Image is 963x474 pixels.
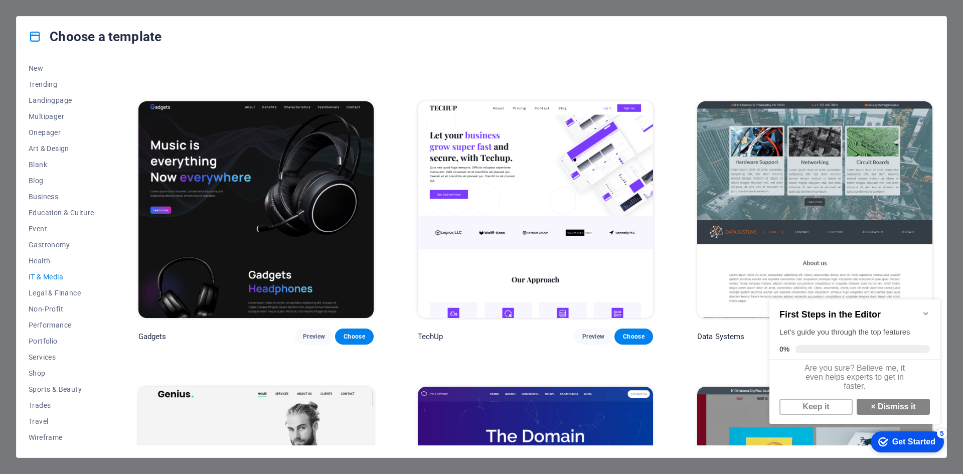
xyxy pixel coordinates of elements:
[303,333,325,341] span: Preview
[29,144,94,152] span: Art & Design
[29,317,94,333] button: Performance
[14,41,165,51] div: Let's guide you through the top features
[105,145,179,166] div: Get Started 5 items remaining, 0% complete
[29,333,94,349] button: Portfolio
[138,332,167,342] p: Gadgets
[4,73,175,108] div: Are you sure? Believe me, it even helps experts to get in faster.
[172,142,182,152] div: 5
[697,101,932,318] img: Data Systems
[343,333,365,341] span: Choose
[614,329,653,345] button: Choose
[29,156,94,173] button: Blank
[29,29,162,45] h4: Choose a template
[29,337,94,345] span: Portfolio
[29,285,94,301] button: Legal & Finance
[418,332,443,342] p: TechUp
[29,161,94,169] span: Blank
[29,241,94,249] span: Gastronomy
[29,193,94,201] span: Business
[29,369,94,377] span: Shop
[29,417,94,425] span: Travel
[29,76,94,92] button: Trending
[29,173,94,189] button: Blog
[29,92,94,108] button: Landingpage
[29,253,94,269] button: Health
[29,381,94,397] button: Sports & Beauty
[29,385,94,393] span: Sports & Beauty
[29,433,94,441] span: Wireframe
[14,59,30,67] span: 0%
[574,329,612,345] button: Preview
[29,305,94,313] span: Non-Profit
[29,64,94,72] span: New
[127,151,170,160] div: Get Started
[91,112,165,128] a: × Dismiss it
[29,237,94,253] button: Gastronomy
[105,116,110,124] strong: ×
[156,23,165,31] div: Minimize checklist
[138,101,374,318] img: Gadgets
[29,273,94,281] span: IT & Media
[29,289,94,297] span: Legal & Finance
[29,205,94,221] button: Education & Culture
[29,96,94,104] span: Landingpage
[29,140,94,156] button: Art & Design
[29,397,94,413] button: Trades
[295,329,333,345] button: Preview
[29,321,94,329] span: Performance
[29,189,94,205] button: Business
[29,301,94,317] button: Non-Profit
[29,353,94,361] span: Services
[29,257,94,265] span: Health
[697,332,745,342] p: Data Systems
[29,124,94,140] button: Onepager
[29,128,94,136] span: Onepager
[29,80,94,88] span: Trending
[29,112,94,120] span: Multipager
[29,413,94,429] button: Travel
[29,269,94,285] button: IT & Media
[29,401,94,409] span: Trades
[14,112,87,128] a: Keep it
[29,225,94,233] span: Event
[14,23,165,34] h2: First Steps in the Editor
[29,365,94,381] button: Shop
[29,60,94,76] button: New
[29,221,94,237] button: Event
[29,108,94,124] button: Multipager
[29,177,94,185] span: Blog
[418,101,653,318] img: TechUp
[29,429,94,445] button: Wireframe
[582,333,604,341] span: Preview
[29,349,94,365] button: Services
[622,333,645,341] span: Choose
[29,209,94,217] span: Education & Culture
[335,329,373,345] button: Choose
